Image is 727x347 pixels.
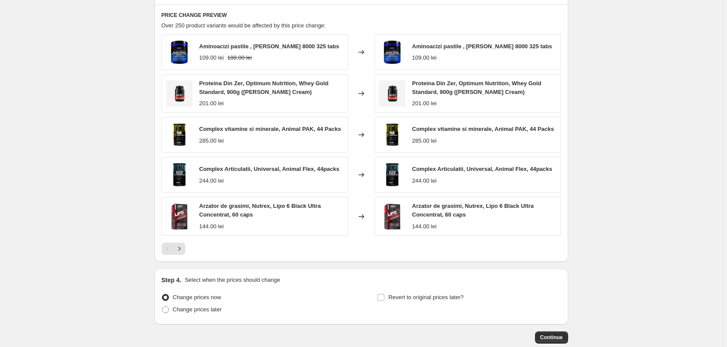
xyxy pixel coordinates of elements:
span: Complex Articulatii, Universal, Animal Flex, 44packs [412,166,552,172]
div: 244.00 lei [199,177,224,185]
nav: Pagination [162,243,185,255]
img: aminoacizi-pastile-gaspari-aminomax-8000-325-tabs-572779_80x.jpg [379,39,405,65]
button: Continue [535,331,568,344]
div: 144.00 lei [199,222,224,231]
img: aminoacizi-pastile-gaspari-aminomax-8000-325-tabs-572779_80x.jpg [166,39,192,65]
img: 71iE4L9j7OL_80x.jpg [166,162,192,188]
span: Complex vitamine si minerale, Animal PAK, 44 Packs [412,126,554,132]
img: arzator-de-grasimi-nutrex-lipo-6-black-ultra-concentrat-60caps-897213_80x.jpg [166,204,192,230]
span: Complex vitamine si minerale, Animal PAK, 44 Packs [199,126,341,132]
span: Arzator de grasimi, Nutrex, Lipo 6 Black Ultra Concentrat, 60 caps [199,203,321,218]
h6: PRICE CHANGE PREVIEW [162,12,561,19]
span: Over 250 product variants would be affected by this price change: [162,22,326,29]
span: Complex Articulatii, Universal, Animal Flex, 44packs [199,166,340,172]
div: 144.00 lei [412,222,437,231]
img: 71iE4L9j7OL_80x.jpg [379,162,405,188]
button: Next [173,243,185,255]
strike: 188.00 lei [227,53,252,62]
img: complex-vitamine-si-minerale-universal-animal-pak-44-packs-426781_80x.jpg [166,122,192,148]
div: 201.00 lei [412,99,437,108]
div: 109.00 lei [412,53,437,62]
div: 285.00 lei [199,137,224,145]
div: 201.00 lei [199,99,224,108]
span: Revert to original prices later? [388,294,464,300]
img: picture_1_80x.jpg [379,80,405,107]
h2: Step 4. [162,276,182,284]
img: complex-vitamine-si-minerale-universal-animal-pak-44-packs-426781_80x.jpg [379,122,405,148]
span: Proteina Din Zer, Optimum Nutrition, Whey Gold Standard, 900g ([PERSON_NAME] Cream) [199,80,329,95]
span: Aminoacizi pastile , [PERSON_NAME] 8000 325 tabs [412,43,552,50]
div: 285.00 lei [412,137,437,145]
img: picture_1_80x.jpg [166,80,192,107]
div: 109.00 lei [199,53,224,62]
span: Change prices later [173,306,222,313]
span: Aminoacizi pastile , [PERSON_NAME] 8000 325 tabs [199,43,340,50]
p: Select when the prices should change [185,276,280,284]
span: Proteina Din Zer, Optimum Nutrition, Whey Gold Standard, 900g ([PERSON_NAME] Cream) [412,80,542,95]
span: Arzator de grasimi, Nutrex, Lipo 6 Black Ultra Concentrat, 60 caps [412,203,534,218]
div: 244.00 lei [412,177,437,185]
span: Continue [540,334,563,341]
span: Change prices now [173,294,221,300]
img: arzator-de-grasimi-nutrex-lipo-6-black-ultra-concentrat-60caps-897213_80x.jpg [379,204,405,230]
